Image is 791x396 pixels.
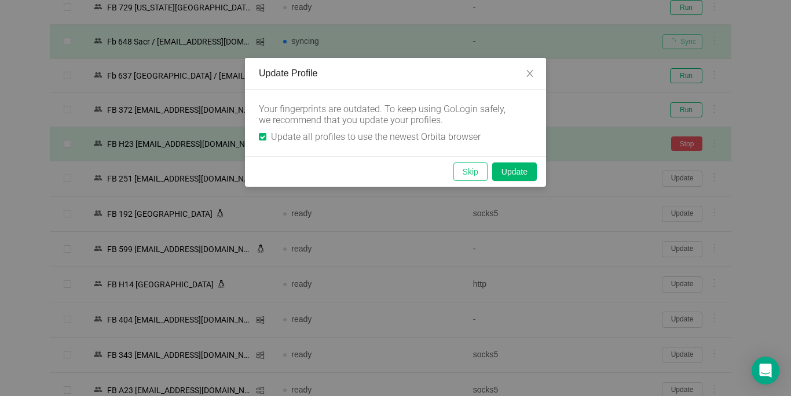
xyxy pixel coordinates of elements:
div: Your fingerprints are outdated. To keep using GoLogin safely, we recommend that you update your p... [259,103,514,125]
span: Update all profiles to use the newest Orbita browser [266,131,485,142]
button: Update [492,162,537,181]
div: Open Intercom Messenger [752,357,779,384]
i: icon: close [525,69,534,78]
div: Update Profile [259,67,532,80]
button: Skip [453,162,488,181]
button: Close [514,58,546,90]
